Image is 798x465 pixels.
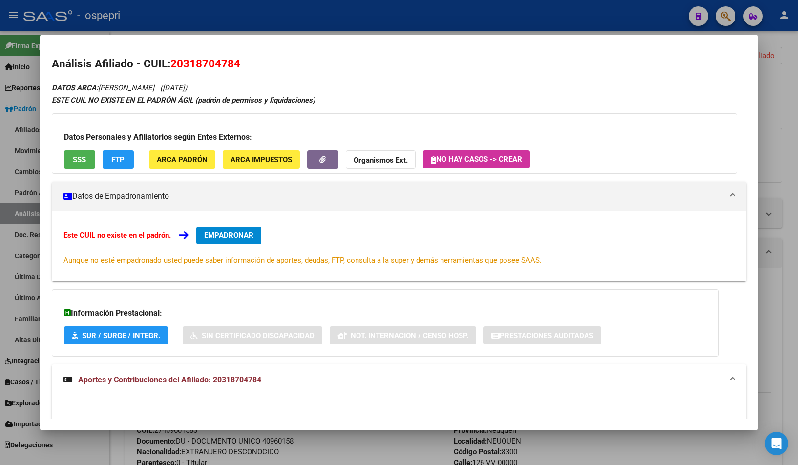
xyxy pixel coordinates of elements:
span: Aunque no esté empadronado usted puede saber información de aportes, deudas, FTP, consulta a la s... [63,256,542,265]
span: FTP [111,155,125,164]
button: FTP [103,150,134,169]
h3: Datos Personales y Afiliatorios según Entes Externos: [64,131,725,143]
span: ARCA Padrón [157,155,208,164]
button: Not. Internacion / Censo Hosp. [330,326,476,344]
button: SUR / SURGE / INTEGR. [64,326,168,344]
span: Aportes y Contribuciones del Afiliado: 20318704784 [78,375,261,384]
button: No hay casos -> Crear [423,150,530,168]
span: Sin Certificado Discapacidad [202,331,315,340]
button: SSS [64,150,95,169]
span: EMPADRONAR [204,231,253,240]
span: [PERSON_NAME] [52,84,154,92]
strong: Organismos Ext. [354,156,408,165]
button: ARCA Impuestos [223,150,300,169]
button: ARCA Padrón [149,150,215,169]
button: Organismos Ext. [346,150,416,169]
button: Sin Certificado Discapacidad [183,326,322,344]
span: ([DATE]) [160,84,187,92]
button: Prestaciones Auditadas [483,326,601,344]
span: SSS [73,155,86,164]
strong: ESTE CUIL NO EXISTE EN EL PADRÓN ÁGIL (padrón de permisos y liquidaciones) [52,96,315,105]
span: ARCA Impuestos [231,155,292,164]
div: Datos de Empadronamiento [52,211,747,281]
h2: Análisis Afiliado - CUIL: [52,56,747,72]
span: SUR / SURGE / INTEGR. [82,331,160,340]
span: Not. Internacion / Censo Hosp. [351,331,468,340]
mat-expansion-panel-header: Aportes y Contribuciones del Afiliado: 20318704784 [52,364,747,396]
mat-panel-title: Datos de Empadronamiento [63,190,723,202]
span: Prestaciones Auditadas [500,331,593,340]
strong: Este CUIL no existe en el padrón. [63,231,171,240]
button: EMPADRONAR [196,227,261,244]
h3: Información Prestacional: [64,307,707,319]
span: No hay casos -> Crear [431,155,522,164]
mat-expansion-panel-header: Datos de Empadronamiento [52,182,747,211]
span: 20318704784 [170,57,240,70]
div: Open Intercom Messenger [765,432,788,455]
strong: DATOS ARCA: [52,84,98,92]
